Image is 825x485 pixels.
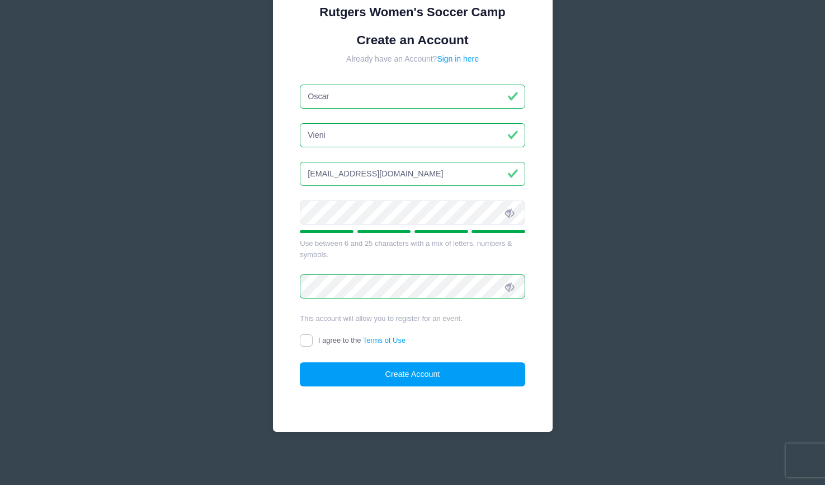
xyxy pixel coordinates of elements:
div: Use between 6 and 25 characters with a mix of letters, numbers & symbols. [300,238,525,260]
button: Create Account [300,362,525,386]
h1: Create an Account [300,32,525,48]
input: First Name [300,85,525,109]
input: Email [300,162,525,186]
a: Sign in here [437,54,479,63]
div: Rutgers Women's Soccer Camp [300,3,525,21]
div: Already have an Account? [300,53,525,65]
div: This account will allow you to register for an event. [300,313,525,324]
input: I agree to theTerms of Use [300,334,313,347]
input: Last Name [300,123,525,147]
span: I agree to the [318,336,406,344]
a: Terms of Use [363,336,406,344]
